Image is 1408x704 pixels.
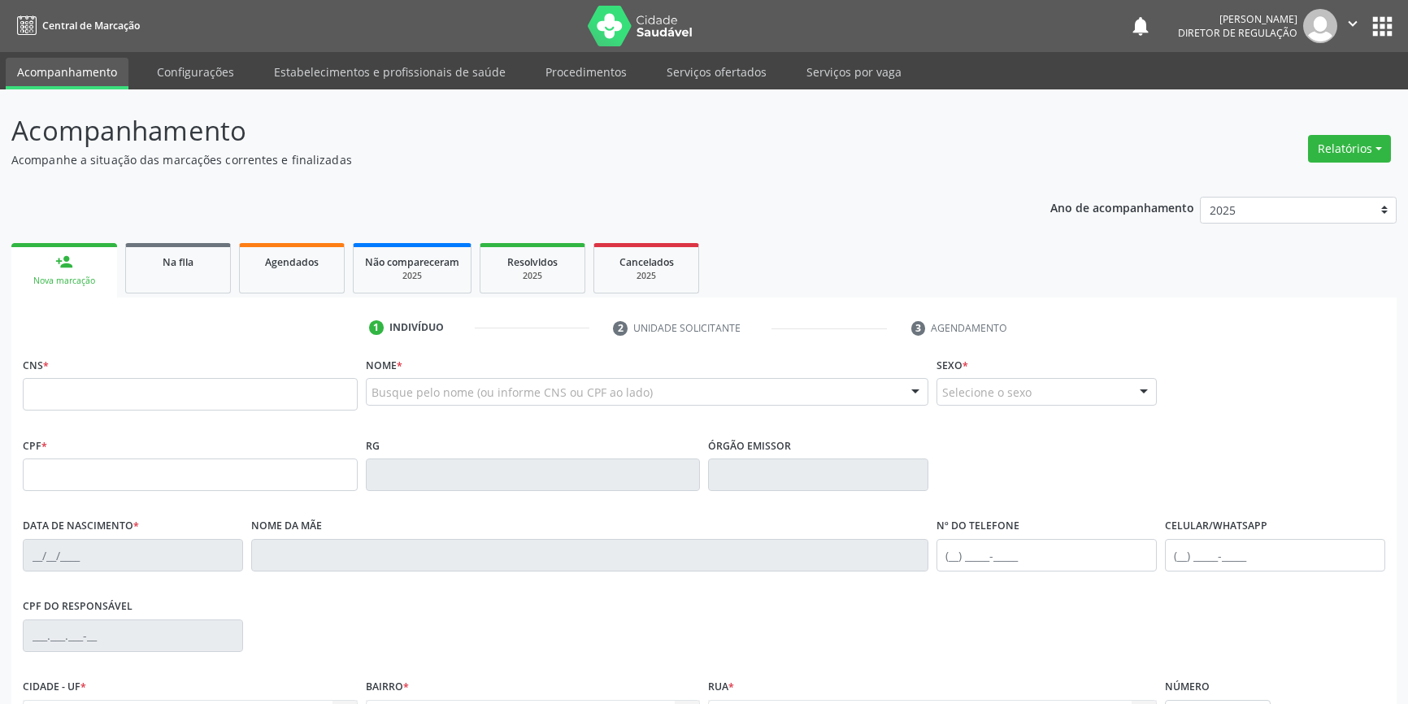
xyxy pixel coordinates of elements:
[366,353,402,378] label: Nome
[11,151,981,168] p: Acompanhe a situação das marcações correntes e finalizadas
[6,58,128,89] a: Acompanhamento
[23,514,139,539] label: Data de nascimento
[1368,12,1397,41] button: apps
[23,433,47,458] label: CPF
[1308,135,1391,163] button: Relatórios
[366,433,380,458] label: RG
[1165,675,1210,700] label: Número
[655,58,778,86] a: Serviços ofertados
[372,384,653,401] span: Busque pelo nome (ou informe CNS ou CPF ao lado)
[942,384,1032,401] span: Selecione o sexo
[1178,12,1297,26] div: [PERSON_NAME]
[936,514,1019,539] label: Nº do Telefone
[23,353,49,378] label: CNS
[365,270,459,282] div: 2025
[795,58,913,86] a: Serviços por vaga
[619,255,674,269] span: Cancelados
[251,514,322,539] label: Nome da mãe
[365,255,459,269] span: Não compareceram
[265,255,319,269] span: Agendados
[1165,539,1385,571] input: (__) _____-_____
[1303,9,1337,43] img: img
[55,253,73,271] div: person_add
[1344,15,1362,33] i: 
[507,255,558,269] span: Resolvidos
[1165,514,1267,539] label: Celular/WhatsApp
[146,58,246,86] a: Configurações
[936,353,968,378] label: Sexo
[936,539,1157,571] input: (__) _____-_____
[1050,197,1194,217] p: Ano de acompanhamento
[534,58,638,86] a: Procedimentos
[23,539,243,571] input: __/__/____
[1337,9,1368,43] button: 
[1178,26,1297,40] span: Diretor de regulação
[163,255,193,269] span: Na fila
[389,320,444,335] div: Indivíduo
[708,675,734,700] label: Rua
[606,270,687,282] div: 2025
[1129,15,1152,37] button: notifications
[263,58,517,86] a: Estabelecimentos e profissionais de saúde
[369,320,384,335] div: 1
[11,111,981,151] p: Acompanhamento
[23,619,243,652] input: ___.___.___-__
[11,12,140,39] a: Central de Marcação
[366,675,409,700] label: Bairro
[492,270,573,282] div: 2025
[23,275,106,287] div: Nova marcação
[708,433,791,458] label: Órgão emissor
[42,19,140,33] span: Central de Marcação
[23,594,133,619] label: CPF do responsável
